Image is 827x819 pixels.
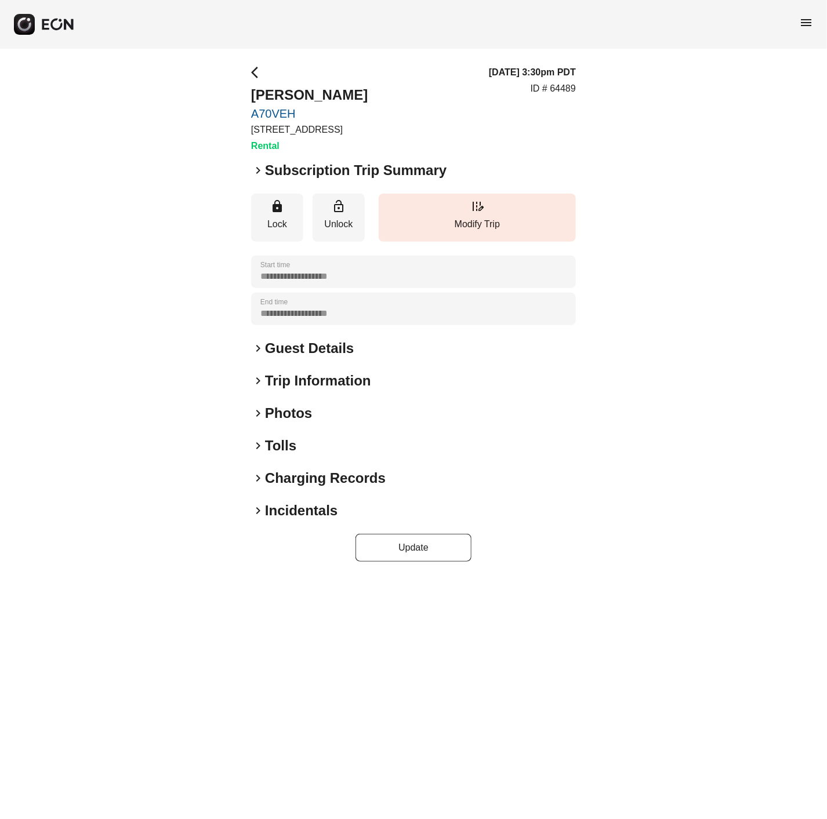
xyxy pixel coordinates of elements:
h3: Rental [251,139,368,153]
span: menu [799,16,813,30]
span: keyboard_arrow_right [251,504,265,518]
h2: Trip Information [265,372,371,390]
h2: [PERSON_NAME] [251,86,368,104]
span: keyboard_arrow_right [251,471,265,485]
span: keyboard_arrow_right [251,341,265,355]
h2: Incidentals [265,501,338,520]
span: keyboard_arrow_right [251,163,265,177]
button: Modify Trip [379,194,576,242]
h2: Guest Details [265,339,354,358]
span: lock_open [332,199,346,213]
h2: Subscription Trip Summary [265,161,447,180]
span: edit_road [470,199,484,213]
h3: [DATE] 3:30pm PDT [489,65,576,79]
p: Modify Trip [385,217,570,231]
button: Unlock [313,194,365,242]
span: keyboard_arrow_right [251,374,265,388]
button: Lock [251,194,303,242]
p: [STREET_ADDRESS] [251,123,368,137]
span: keyboard_arrow_right [251,439,265,453]
h2: Tolls [265,436,296,455]
span: keyboard_arrow_right [251,406,265,420]
span: lock [270,199,284,213]
h2: Charging Records [265,469,386,487]
a: A70VEH [251,107,368,121]
p: Lock [257,217,298,231]
h2: Photos [265,404,312,423]
button: Update [356,534,471,562]
span: arrow_back_ios [251,65,265,79]
p: ID # 64489 [531,82,576,96]
p: Unlock [318,217,359,231]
